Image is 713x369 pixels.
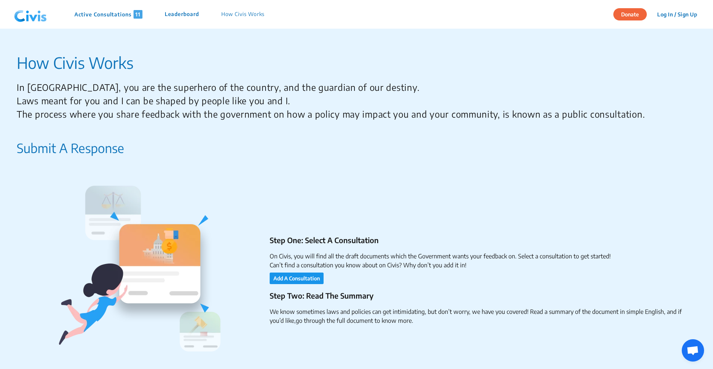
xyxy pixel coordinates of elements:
[270,252,691,261] li: On Civis, you will find all the draft documents which the Government wants your feedback on. Sele...
[613,8,647,20] button: Donate
[11,3,50,26] img: navlogo.png
[682,339,704,362] div: Open chat
[270,235,691,246] p: Step One: Select A Consultation
[221,10,265,19] p: How Civis Works
[613,10,652,18] a: Donate
[270,261,691,270] li: Can’t find a consultation you know about on Civis? Why don’t you add it in!
[134,10,142,19] span: 11
[270,290,691,301] p: Step Two: Read The Summary
[17,51,691,74] p: How Civis Works
[74,10,142,19] p: Active Consultations
[270,273,324,284] button: Add A Consultation
[17,80,691,121] p: In [GEOGRAPHIC_DATA], you are the superhero of the country, and the guardian of our destiny. Laws...
[17,139,124,158] p: Submit A Response
[165,10,199,19] p: Leaderboard
[652,9,702,20] button: Log In / Sign Up
[270,307,691,325] li: We know sometimes laws and policies can get intimidating, but don’t worry, we have you covered! R...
